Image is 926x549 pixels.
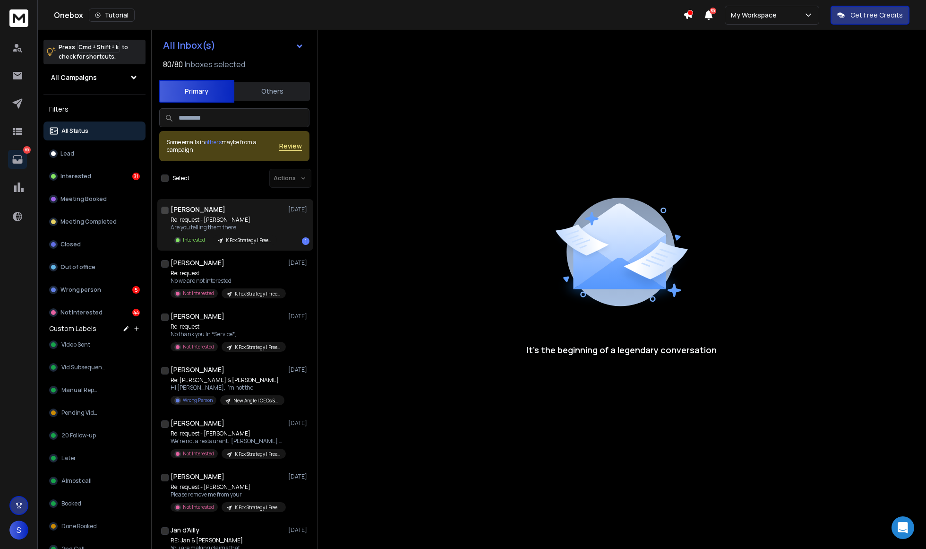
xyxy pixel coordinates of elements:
button: All Status [43,122,146,140]
div: Onebox [54,9,683,22]
p: Interested [60,173,91,180]
p: Hi [PERSON_NAME], I'm not the [171,384,284,392]
h3: Custom Labels [49,324,96,333]
button: Closed [43,235,146,254]
button: Almost call [43,471,146,490]
span: Vid Subsequence [61,364,108,371]
a: 80 [8,150,27,169]
p: Not Interested [183,504,214,511]
button: Review [279,141,302,151]
span: Almost call [61,477,92,485]
p: Not Interested [183,343,214,350]
p: It’s the beginning of a legendary conversation [527,343,717,357]
p: [DATE] [288,419,309,427]
button: Out of office [43,258,146,277]
button: Video Sent [43,335,146,354]
button: 20 Follow-up [43,426,146,445]
p: [DATE] [288,206,309,213]
p: [DATE] [288,259,309,267]
span: Pending Video [61,409,101,417]
p: K Fox Strategy | Free Offer | Restaurant | Apollo [235,504,280,511]
button: Meeting Booked [43,190,146,209]
p: No thank you In *Service*, [171,331,284,338]
div: 5 [132,286,140,294]
p: No we are not interested [171,277,284,285]
button: Manual Reply [43,381,146,400]
button: Not Interested44 [43,303,146,322]
button: Meeting Completed [43,212,146,231]
div: 31 [132,173,140,180]
p: Out of office [60,263,95,271]
p: K Fox Strategy | Free Offer | Restaurant | Apollo [226,237,271,244]
p: My Workspace [731,10,780,20]
button: Pending Video [43,403,146,422]
p: Wrong Person [183,397,213,404]
button: Primary [159,80,234,103]
h1: All Campaigns [51,73,97,82]
div: Some emails in maybe from a campaign [167,139,279,154]
label: Select [172,174,189,182]
p: New Angle | CEOs & Founders | [GEOGRAPHIC_DATA] [233,397,279,404]
h1: Jan d'Ailly [171,525,199,535]
p: Re: request [171,270,284,277]
p: K Fox Strategy | Free Offer | Restaurant | Apollo [235,344,280,351]
button: All Campaigns [43,68,146,87]
span: Booked [61,500,81,507]
span: 20 Follow-up [61,432,96,439]
p: [DATE] [288,366,309,374]
span: Video Sent [61,341,90,349]
p: We’re not a restaurant. [PERSON_NAME] Co-Founder [171,437,284,445]
h1: [PERSON_NAME] [171,258,224,268]
button: Wrong person5 [43,280,146,299]
button: Later [43,449,146,468]
span: Later [61,454,76,462]
p: RE: Jan & [PERSON_NAME] [171,537,284,544]
p: K Fox Strategy | Free Offer | Restaurant | Apollo [235,290,280,297]
p: Not Interested [183,290,214,297]
h1: All Inbox(s) [163,41,215,50]
button: Done Booked [43,517,146,536]
span: 50 [710,8,716,14]
button: Booked [43,494,146,513]
div: 44 [132,309,140,316]
p: [DATE] [288,526,309,534]
p: All Status [61,127,88,135]
span: Cmd + Shift + k [77,42,120,52]
button: Lead [43,144,146,163]
p: [DATE] [288,473,309,480]
p: Meeting Booked [60,195,107,203]
p: [DATE] [288,313,309,320]
p: Meeting Completed [60,218,117,226]
p: Are you telling them there [171,224,277,231]
button: Others [234,81,310,102]
p: Re: request - [PERSON_NAME] [171,483,284,491]
p: Press to check for shortcuts. [59,43,128,61]
p: Re: request [171,323,284,331]
p: Please remove me from your [171,491,284,498]
h1: [PERSON_NAME] [171,365,224,375]
div: 1 [302,237,309,245]
span: 80 / 80 [163,59,183,70]
button: Get Free Credits [831,6,909,25]
p: Not Interested [183,450,214,457]
button: All Inbox(s) [155,36,311,55]
span: Done Booked [61,523,97,530]
p: 80 [23,146,31,154]
p: Wrong person [60,286,101,294]
p: Re: request - [PERSON_NAME] [171,430,284,437]
div: Open Intercom Messenger [892,516,914,539]
h3: Inboxes selected [185,59,245,70]
button: S [9,521,28,540]
button: Vid Subsequence [43,358,146,377]
button: Interested31 [43,167,146,186]
h1: [PERSON_NAME] [171,472,224,481]
p: Not Interested [60,309,103,316]
p: Re: request - [PERSON_NAME] [171,216,277,224]
span: others [205,138,222,146]
h1: [PERSON_NAME] [171,418,224,428]
h3: Filters [43,103,146,116]
p: Interested [183,236,205,244]
h1: [PERSON_NAME] [171,205,225,214]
